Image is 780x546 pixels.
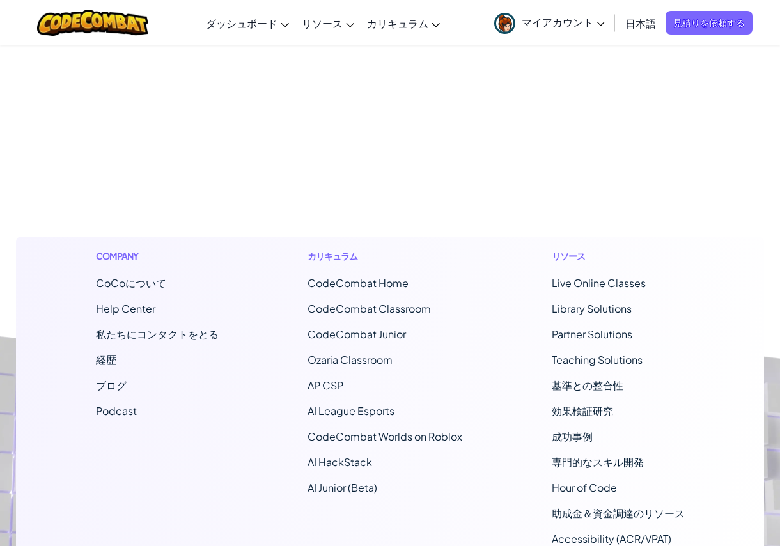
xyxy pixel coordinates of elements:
a: Teaching Solutions [552,353,643,366]
span: 私たちにコンタクトをとる [96,327,219,341]
a: Podcast [96,404,137,417]
h1: リソース [552,249,685,263]
a: AI Junior (Beta) [308,481,377,494]
span: ダッシュボード [206,17,277,30]
img: CodeCombat logo [37,10,149,36]
a: CodeCombat Classroom [308,302,431,315]
span: CodeCombat Home [308,276,409,290]
a: 専門的なスキル開発 [552,455,644,469]
a: 経歴 [96,353,116,366]
a: AP CSP [308,378,343,392]
a: ブログ [96,378,127,392]
a: マイアカウント [488,3,611,43]
span: 日本語 [625,17,656,30]
h1: Company [96,249,219,263]
h1: カリキュラム [308,249,462,263]
a: Help Center [96,302,155,315]
a: Live Online Classes [552,276,646,290]
a: CodeCombat Junior [308,327,406,341]
a: Accessibility (ACR/VPAT) [552,532,671,545]
a: 見積りを依頼する [666,11,753,35]
a: CodeCombat Worlds on Roblox [308,430,462,443]
a: AI HackStack [308,455,372,469]
a: ダッシュボード [199,6,295,40]
a: 成功事例 [552,430,593,443]
a: Partner Solutions [552,327,632,341]
span: カリキュラム [367,17,428,30]
img: avatar [494,13,515,34]
a: CoCoについて [96,276,166,290]
span: リソース [302,17,343,30]
a: 日本語 [619,6,662,40]
a: 基準との整合性 [552,378,623,392]
a: Ozaria Classroom [308,353,393,366]
a: Hour of Code [552,481,617,494]
a: Library Solutions [552,302,632,315]
a: カリキュラム [361,6,446,40]
span: マイアカウント [522,15,605,29]
a: リソース [295,6,361,40]
a: 助成金＆資金調達のリソース [552,506,685,520]
a: 効果検証研究 [552,404,613,417]
a: AI League Esports [308,404,394,417]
